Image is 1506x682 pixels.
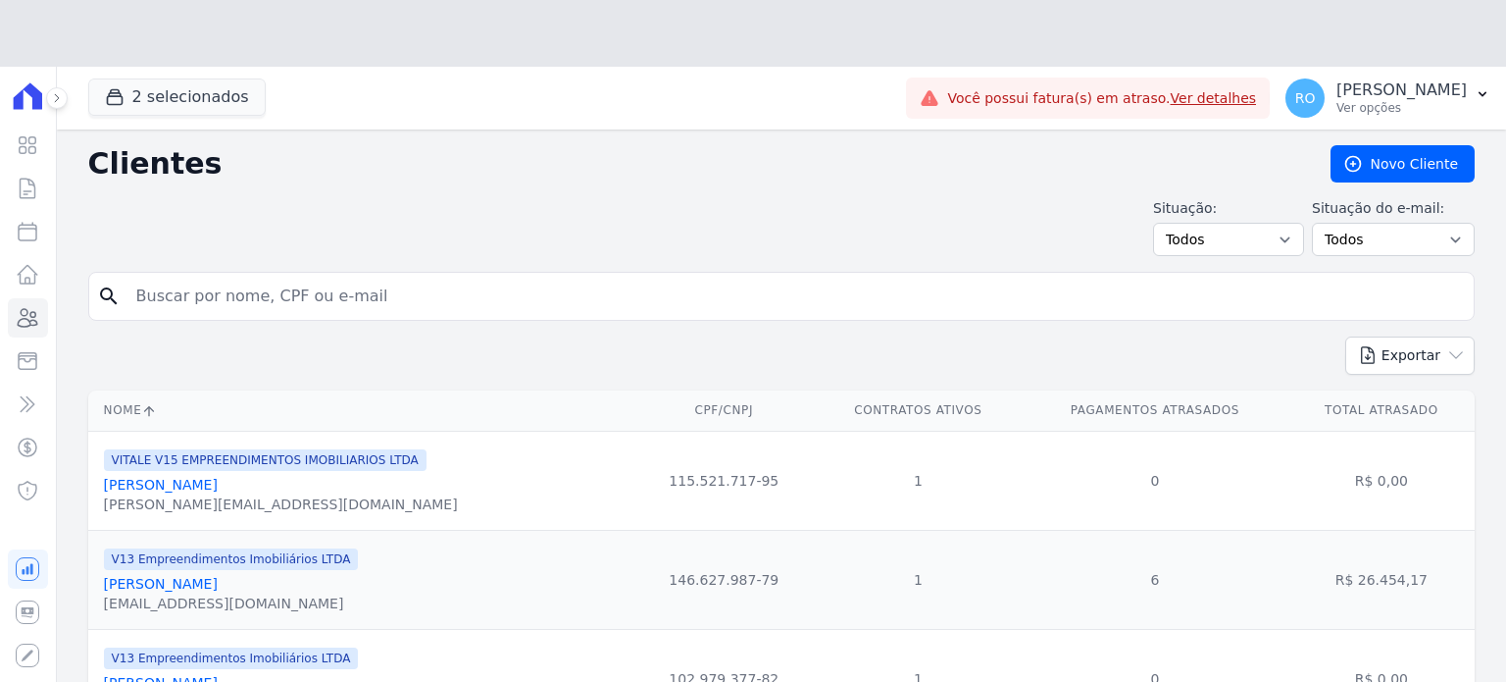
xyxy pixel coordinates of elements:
[1022,530,1288,629] td: 6
[1270,71,1506,126] button: RO [PERSON_NAME] Ver opções
[815,530,1022,629] td: 1
[1295,91,1316,105] span: RO
[1345,337,1475,375] button: Exportar
[104,648,359,669] span: V13 Empreendimentos Imobiliários LTDA
[88,391,633,431] th: Nome
[97,285,121,308] i: search
[1288,431,1475,530] td: R$ 0,00
[125,277,1466,316] input: Buscar por nome, CPF ou e-mail
[20,615,67,662] iframe: Intercom live chat
[104,477,218,493] a: [PERSON_NAME]
[1022,431,1288,530] td: 0
[104,449,427,471] span: VITALE V15 EMPREENDIMENTOS IMOBILIARIOS LTDA
[1022,391,1288,431] th: Pagamentos Atrasados
[104,495,458,514] div: [PERSON_NAME][EMAIL_ADDRESS][DOMAIN_NAME]
[1153,198,1304,219] label: Situação:
[633,431,815,530] td: 115.521.717-95
[88,146,1299,182] h2: Clientes
[1312,198,1475,219] label: Situação do e-mail:
[104,594,359,613] div: [EMAIL_ADDRESS][DOMAIN_NAME]
[1330,145,1475,183] a: Novo Cliente
[1336,100,1467,116] p: Ver opções
[1288,530,1475,629] td: R$ 26.454,17
[1288,391,1475,431] th: Total Atrasado
[104,576,218,592] a: [PERSON_NAME]
[815,391,1022,431] th: Contratos Ativos
[1171,90,1257,106] a: Ver detalhes
[815,431,1022,530] td: 1
[947,88,1256,109] span: Você possui fatura(s) em atraso.
[633,530,815,629] td: 146.627.987-79
[633,391,815,431] th: CPF/CNPJ
[88,79,266,116] button: 2 selecionados
[1336,80,1467,100] p: [PERSON_NAME]
[104,549,359,570] span: V13 Empreendimentos Imobiliários LTDA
